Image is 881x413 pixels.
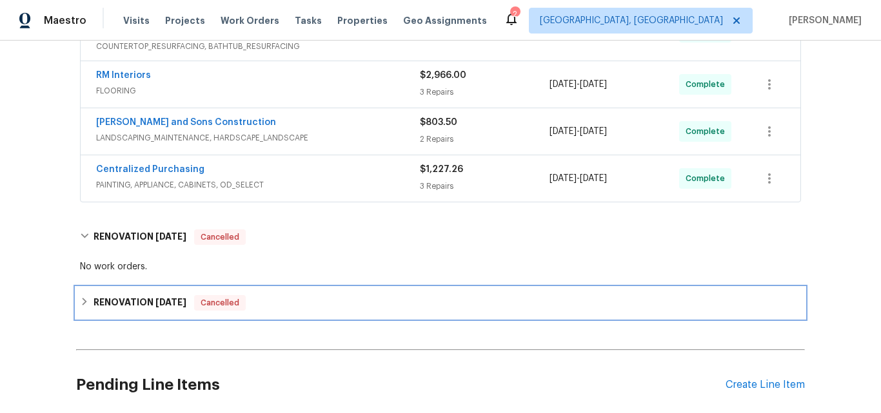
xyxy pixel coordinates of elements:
[784,14,862,27] span: [PERSON_NAME]
[510,8,519,21] div: 2
[155,232,186,241] span: [DATE]
[420,71,466,80] span: $2,966.00
[549,127,577,136] span: [DATE]
[195,296,244,309] span: Cancelled
[295,16,322,25] span: Tasks
[96,178,420,191] span: PAINTING, APPLIANCE, CABINETS, OD_SELECT
[686,125,730,138] span: Complete
[94,229,186,245] h6: RENOVATION
[403,14,487,27] span: Geo Assignments
[420,118,457,127] span: $803.50
[76,287,805,318] div: RENOVATION [DATE]Cancelled
[165,14,205,27] span: Projects
[420,86,549,99] div: 3 Repairs
[44,14,86,27] span: Maestro
[420,165,463,174] span: $1,227.26
[123,14,150,27] span: Visits
[580,80,607,89] span: [DATE]
[96,118,276,127] a: [PERSON_NAME] and Sons Construction
[540,14,723,27] span: [GEOGRAPHIC_DATA], [GEOGRAPHIC_DATA]
[549,174,577,183] span: [DATE]
[420,133,549,146] div: 2 Repairs
[94,295,186,311] h6: RENOVATION
[549,125,607,138] span: -
[580,127,607,136] span: [DATE]
[221,14,279,27] span: Work Orders
[549,172,607,185] span: -
[726,379,805,391] div: Create Line Item
[96,131,420,144] span: LANDSCAPING_MAINTENANCE, HARDSCAPE_LANDSCAPE
[80,260,801,273] div: No work orders.
[420,180,549,193] div: 3 Repairs
[337,14,388,27] span: Properties
[580,174,607,183] span: [DATE]
[96,84,420,97] span: FLOORING
[549,80,577,89] span: [DATE]
[76,216,805,258] div: RENOVATION [DATE]Cancelled
[96,165,204,174] a: Centralized Purchasing
[195,231,244,244] span: Cancelled
[96,71,151,80] a: RM Interiors
[155,298,186,307] span: [DATE]
[686,172,730,185] span: Complete
[686,78,730,91] span: Complete
[549,78,607,91] span: -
